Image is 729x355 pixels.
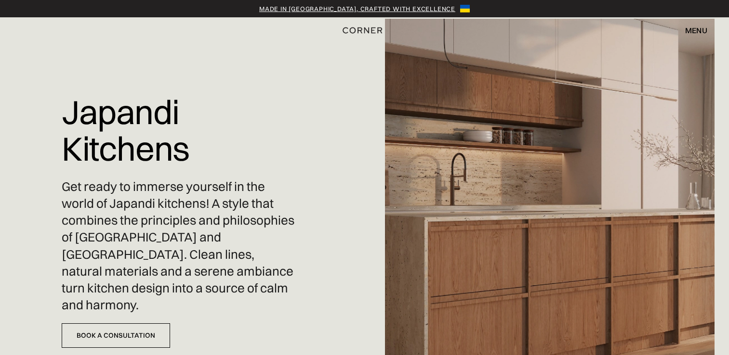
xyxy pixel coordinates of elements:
a: Made in [GEOGRAPHIC_DATA], crafted with excellence [259,4,455,13]
a: home [338,24,391,37]
div: menu [676,22,707,38]
p: Get ready to immerse yourself in the world of Japandi kitchens! A style that combines the princip... [62,178,297,314]
a: Book a Consultation [62,323,170,348]
div: menu [685,26,707,34]
h1: Japandi Kitchens [62,87,297,174]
